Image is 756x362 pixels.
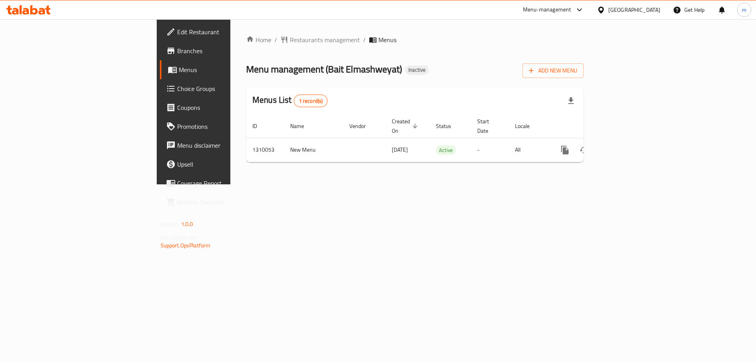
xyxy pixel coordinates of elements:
[290,35,360,45] span: Restaurants management
[160,174,283,193] a: Coverage Report
[177,197,277,207] span: Grocery Checklist
[290,121,314,131] span: Name
[549,114,637,138] th: Actions
[177,178,277,188] span: Coverage Report
[294,97,328,105] span: 1 record(s)
[574,141,593,160] button: Change Status
[160,136,283,155] a: Menu disclaimer
[284,138,343,162] td: New Menu
[523,5,571,15] div: Menu-management
[436,146,456,155] span: Active
[161,240,211,251] a: Support.OpsPlatform
[161,232,197,243] span: Get support on:
[363,35,366,45] li: /
[529,66,577,76] span: Add New Menu
[181,219,193,229] span: 1.0.0
[471,138,509,162] td: -
[436,145,456,155] div: Active
[160,155,283,174] a: Upsell
[177,160,277,169] span: Upsell
[246,35,584,45] nav: breadcrumb
[160,60,283,79] a: Menus
[378,35,397,45] span: Menus
[179,65,277,74] span: Menus
[392,145,408,155] span: [DATE]
[246,60,402,78] span: Menu management ( Bait Elmashweyat )
[177,46,277,56] span: Branches
[561,91,580,110] div: Export file
[160,79,283,98] a: Choice Groups
[608,6,660,14] div: [GEOGRAPHIC_DATA]
[349,121,376,131] span: Vendor
[160,41,283,60] a: Branches
[160,98,283,117] a: Coupons
[405,67,429,73] span: Inactive
[556,141,574,160] button: more
[177,27,277,37] span: Edit Restaurant
[160,22,283,41] a: Edit Restaurant
[405,65,429,75] div: Inactive
[177,122,277,131] span: Promotions
[294,95,328,107] div: Total records count
[509,138,549,162] td: All
[280,35,360,45] a: Restaurants management
[523,63,584,78] button: Add New Menu
[252,94,328,107] h2: Menus List
[160,193,283,212] a: Grocery Checklist
[477,117,499,136] span: Start Date
[161,219,180,229] span: Version:
[246,114,637,162] table: enhanced table
[177,141,277,150] span: Menu disclaimer
[436,121,461,131] span: Status
[742,6,747,14] span: m
[252,121,267,131] span: ID
[515,121,540,131] span: Locale
[177,103,277,112] span: Coupons
[392,117,420,136] span: Created On
[160,117,283,136] a: Promotions
[177,84,277,93] span: Choice Groups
